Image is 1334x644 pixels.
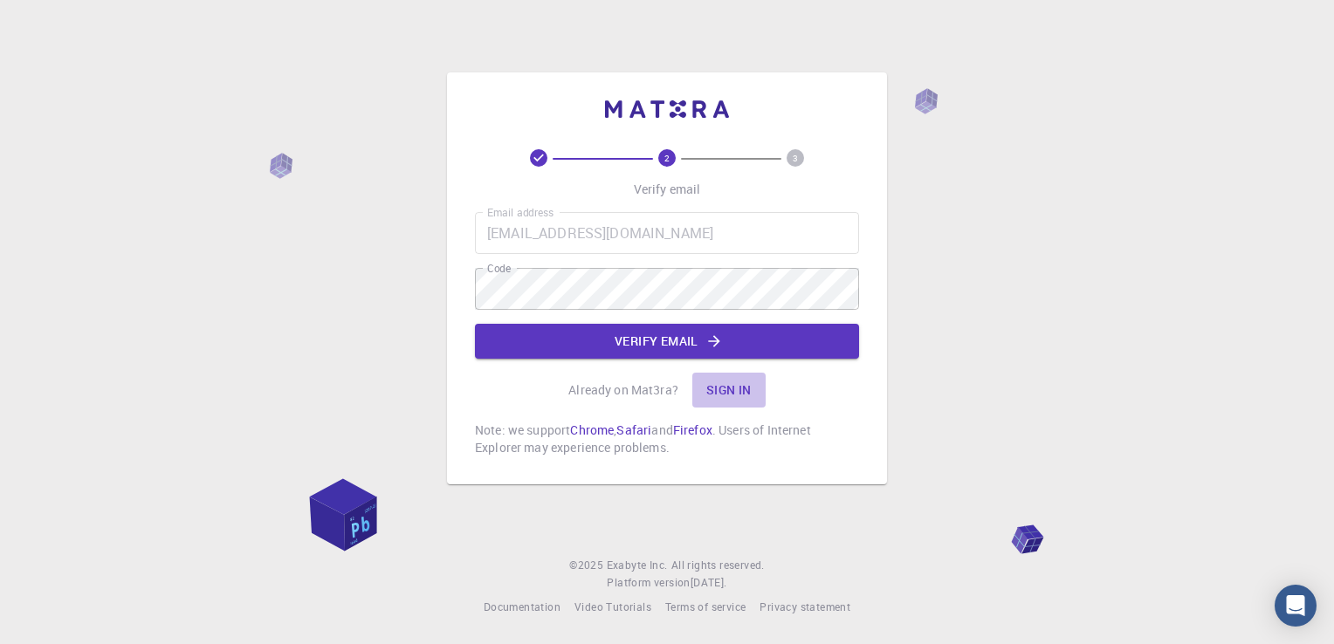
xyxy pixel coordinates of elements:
a: Video Tutorials [574,599,651,616]
a: [DATE]. [691,574,727,592]
div: Open Intercom Messenger [1275,585,1317,627]
p: Verify email [634,181,701,198]
text: 2 [664,152,670,164]
a: Firefox [673,421,712,438]
span: Video Tutorials [574,599,651,613]
span: All rights reserved. [671,557,765,574]
span: Terms of service [665,599,746,613]
a: Chrome [570,421,614,438]
span: [DATE] . [691,575,727,589]
button: Verify email [475,324,859,359]
a: Exabyte Inc. [607,557,668,574]
span: Exabyte Inc. [607,558,668,572]
span: © 2025 [569,557,606,574]
a: Documentation [484,599,560,616]
a: Privacy statement [760,599,850,616]
p: Note: we support , and . Users of Internet Explorer may experience problems. [475,421,859,456]
a: Safari [616,421,651,438]
span: Documentation [484,599,560,613]
label: Code [487,261,511,276]
span: Platform version [607,574,690,592]
button: Sign in [692,373,766,408]
a: Terms of service [665,599,746,616]
label: Email address [487,205,554,220]
span: Privacy statement [760,599,850,613]
p: Already on Mat3ra? [568,381,678,399]
text: 3 [793,152,798,164]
